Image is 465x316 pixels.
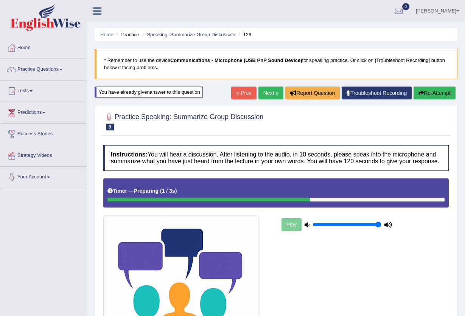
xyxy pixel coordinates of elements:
[0,81,87,99] a: Tests
[147,32,235,37] a: Speaking: Summarize Group Discussion
[402,3,410,10] span: 0
[342,87,412,99] a: Troubleshoot Recording
[103,145,449,170] h4: You will hear a discussion. After listening to the audio, in 10 seconds, please speak into the mi...
[95,49,457,79] blockquote: * Remember to use the device for speaking practice. Or click on [Troubleshoot Recording] button b...
[103,112,263,130] h2: Practice Speaking: Summarize Group Discussion
[231,87,256,99] a: « Prev
[175,188,177,194] b: )
[0,124,87,143] a: Success Stories
[115,31,139,38] li: Practice
[170,57,302,63] b: Communications - Microphone (USB PnP Sound Device)
[107,188,177,194] h5: Timer —
[134,188,159,194] b: Preparing
[285,87,340,99] button: Report Question
[106,124,114,130] span: 9
[0,145,87,164] a: Strategy Videos
[100,32,114,37] a: Home
[160,188,162,194] b: (
[258,87,283,99] a: Next »
[236,31,251,38] li: 126
[0,59,87,78] a: Practice Questions
[0,37,87,56] a: Home
[0,102,87,121] a: Predictions
[414,87,456,99] button: Re-Attempt
[111,151,148,158] b: Instructions:
[95,87,203,98] div: You have already given answer to this question
[162,188,175,194] b: 1 / 3s
[0,167,87,186] a: Your Account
